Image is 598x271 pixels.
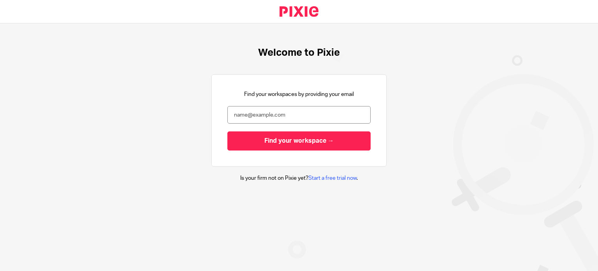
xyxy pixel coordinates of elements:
[240,174,358,182] p: Is your firm not on Pixie yet? .
[227,106,371,124] input: name@example.com
[258,47,340,59] h1: Welcome to Pixie
[244,90,354,98] p: Find your workspaces by providing your email
[227,131,371,151] input: Find your workspace →
[308,175,357,181] a: Start a free trial now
